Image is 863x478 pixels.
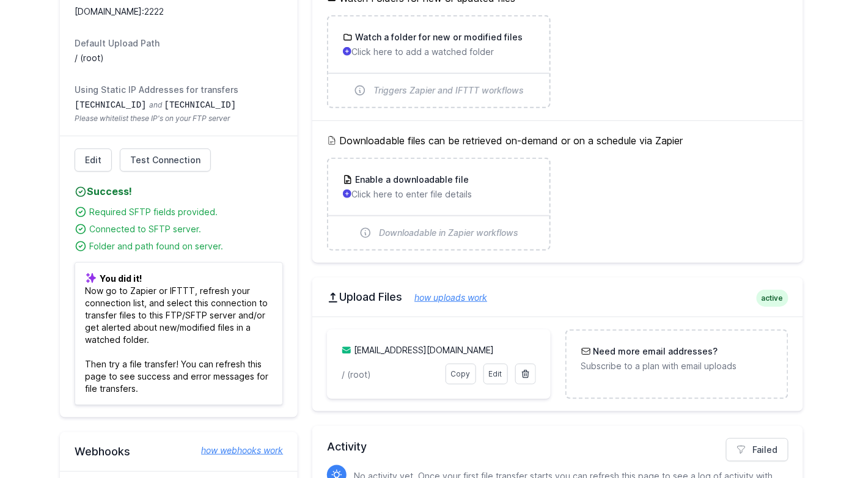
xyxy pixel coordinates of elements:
code: [TECHNICAL_ID] [164,100,237,110]
a: Copy [446,364,476,384]
a: how webhooks work [189,444,283,457]
h4: Success! [75,184,283,199]
b: You did it! [100,273,142,284]
code: [TECHNICAL_ID] [75,100,147,110]
p: / (root) [342,369,438,381]
dd: [DOMAIN_NAME]:2222 [75,6,283,18]
h2: Webhooks [75,444,283,459]
a: Test Connection [120,149,211,172]
h2: Activity [327,438,788,455]
div: Connected to SFTP server. [89,223,283,235]
a: how uploads work [402,292,487,303]
div: Folder and path found on server. [89,240,283,252]
a: Edit [75,149,112,172]
span: and [149,100,162,109]
h3: Need more email addresses? [591,345,718,358]
p: Click here to add a watched folder [343,46,534,58]
a: Edit [483,364,508,384]
a: [EMAIL_ADDRESS][DOMAIN_NAME] [354,345,494,355]
dt: Default Upload Path [75,37,283,50]
span: active [757,290,788,307]
h2: Upload Files [327,290,788,304]
p: Now go to Zapier or IFTTT, refresh your connection list, and select this connection to transfer f... [75,262,283,405]
h3: Enable a downloadable file [353,174,469,186]
span: Please whitelist these IP's on your FTP server [75,114,283,123]
p: Subscribe to a plan with email uploads [581,360,773,372]
span: Downloadable in Zapier workflows [379,227,518,239]
iframe: Drift Widget Chat Controller [802,417,848,463]
h5: Downloadable files can be retrieved on-demand or on a schedule via Zapier [327,133,788,148]
a: Need more email addresses? Subscribe to a plan with email uploads [567,331,787,387]
span: Test Connection [130,154,200,166]
div: Required SFTP fields provided. [89,206,283,218]
dt: Using Static IP Addresses for transfers [75,84,283,96]
a: Watch a folder for new or modified files Click here to add a watched folder Triggers Zapier and I... [328,17,549,107]
a: Enable a downloadable file Click here to enter file details Downloadable in Zapier workflows [328,159,549,249]
a: Failed [726,438,788,461]
span: Triggers Zapier and IFTTT workflows [373,84,524,97]
dd: / (root) [75,52,283,64]
p: Click here to enter file details [343,188,534,200]
h3: Watch a folder for new or modified files [353,31,523,43]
